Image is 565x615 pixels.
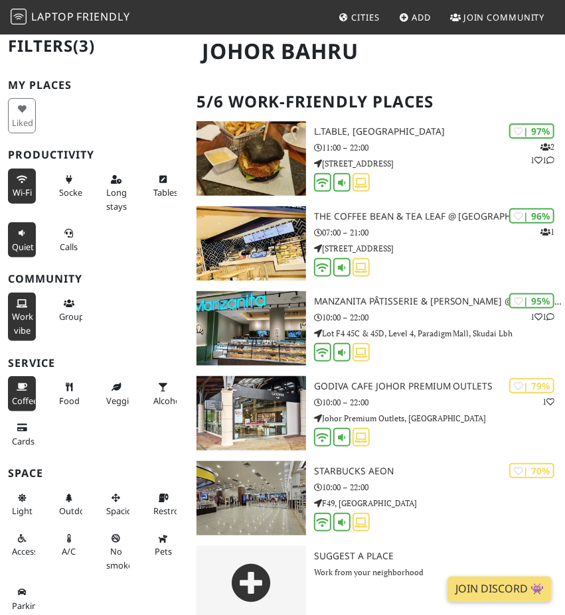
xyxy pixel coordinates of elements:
[314,381,565,392] h3: Godiva Cafe Johor Premium Outlets
[314,497,565,510] p: F49, [GEOGRAPHIC_DATA]
[314,126,565,137] h3: L.table, [GEOGRAPHIC_DATA]
[394,5,437,29] a: Add
[314,157,565,170] p: [STREET_ADDRESS]
[12,435,35,447] span: Credit cards
[55,527,83,563] button: A/C
[314,481,565,494] p: 10:00 – 22:00
[314,396,565,409] p: 10:00 – 22:00
[102,527,130,576] button: No smoke
[11,6,130,29] a: LaptopFriendly LaptopFriendly
[197,121,306,196] img: L.table, Taman Pelangi
[8,169,36,204] button: Wi-Fi
[189,376,565,450] a: Godiva Cafe Johor Premium Outlets | 79% 1 Godiva Cafe Johor Premium Outlets 10:00 – 22:00 Johor P...
[314,226,565,239] p: 07:00 – 21:00
[412,11,432,23] span: Add
[12,395,38,407] span: Coffee
[8,26,181,66] h2: Filters
[8,487,36,522] button: Light
[55,293,83,328] button: Groups
[197,206,306,281] img: The Coffee Bean & Tea Leaf @ Gleneagles Hospital Medini
[13,186,32,198] span: Stable Wi-Fi
[149,169,177,204] button: Tables
[314,412,565,425] p: Johor Premium Outlets, [GEOGRAPHIC_DATA]
[8,79,181,92] h3: My Places
[8,149,181,161] h3: Productivity
[540,226,554,238] p: 1
[189,206,565,281] a: The Coffee Bean & Tea Leaf @ Gleneagles Hospital Medini | 96% 1 The Coffee Bean & Tea Leaf @ [GEO...
[445,5,550,29] a: Join Community
[189,291,565,366] a: Manzanita Pâtisserie & Boulangerie @ Paradigm Mall JB | 95% 11 Manzanita Pâtisserie & [PERSON_NAM...
[153,395,183,407] span: Alcohol
[12,310,33,336] span: People working
[55,222,83,257] button: Calls
[62,545,76,557] span: Air conditioned
[447,577,552,602] a: Join Discord 👾
[153,186,178,198] span: Work-friendly tables
[149,527,177,563] button: Pets
[11,9,27,25] img: LaptopFriendly
[102,376,130,411] button: Veggie
[189,121,565,196] a: L.table, Taman Pelangi | 97% 211 L.table, [GEOGRAPHIC_DATA] 11:00 – 22:00 [STREET_ADDRESS]
[149,487,177,522] button: Restroom
[8,293,36,341] button: Work vibe
[8,222,36,257] button: Quiet
[314,566,565,579] p: Work from your neighborhood
[106,395,133,407] span: Veggie
[155,545,172,557] span: Pet friendly
[314,141,565,154] p: 11:00 – 22:00
[509,208,554,224] div: | 96%
[333,5,385,29] a: Cities
[55,376,83,411] button: Food
[8,357,181,370] h3: Service
[314,242,565,255] p: [STREET_ADDRESS]
[463,11,545,23] span: Join Community
[59,310,88,322] span: Group tables
[8,417,36,452] button: Cards
[509,378,554,393] div: | 79%
[73,34,95,56] span: (3)
[314,551,565,562] h3: Suggest a Place
[509,463,554,478] div: | 70%
[509,123,554,139] div: | 97%
[12,241,34,253] span: Quiet
[55,487,83,522] button: Outdoor
[12,505,33,517] span: Natural light
[314,327,565,340] p: Lot F4 45C & 45D, Level 4, Paradigm Mall, Skudai Lbh
[102,169,130,217] button: Long stays
[60,241,78,253] span: Video/audio calls
[55,169,83,204] button: Sockets
[59,505,94,517] span: Outdoor area
[59,186,90,198] span: Power sockets
[352,11,380,23] span: Cities
[314,311,565,324] p: 10:00 – 22:00
[59,395,80,407] span: Food
[197,291,306,366] img: Manzanita Pâtisserie & Boulangerie @ Paradigm Mall JB
[31,9,74,24] span: Laptop
[12,545,52,557] span: Accessible
[102,487,130,522] button: Spacious
[314,211,565,222] h3: The Coffee Bean & Tea Leaf @ [GEOGRAPHIC_DATA]
[12,600,42,612] span: Parking
[106,545,133,571] span: Smoke free
[197,461,306,535] img: Starbucks AEON
[197,82,557,122] h2: 5/6 Work-Friendly Places
[106,505,141,517] span: Spacious
[530,141,554,166] p: 2 1 1
[8,527,36,563] button: Accessible
[509,293,554,308] div: | 95%
[8,376,36,411] button: Coffee
[314,466,565,477] h3: Starbucks AEON
[191,33,557,70] h1: Johor Bahru
[153,505,193,517] span: Restroom
[197,376,306,450] img: Godiva Cafe Johor Premium Outlets
[149,376,177,411] button: Alcohol
[189,461,565,535] a: Starbucks AEON | 70% Starbucks AEON 10:00 – 22:00 F49, [GEOGRAPHIC_DATA]
[530,310,554,323] p: 1 1
[76,9,129,24] span: Friendly
[314,296,565,307] h3: Manzanita Pâtisserie & [PERSON_NAME] @ Paradigm Mall JB
[106,186,127,212] span: Long stays
[542,395,554,408] p: 1
[8,467,181,480] h3: Space
[8,273,181,285] h3: Community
